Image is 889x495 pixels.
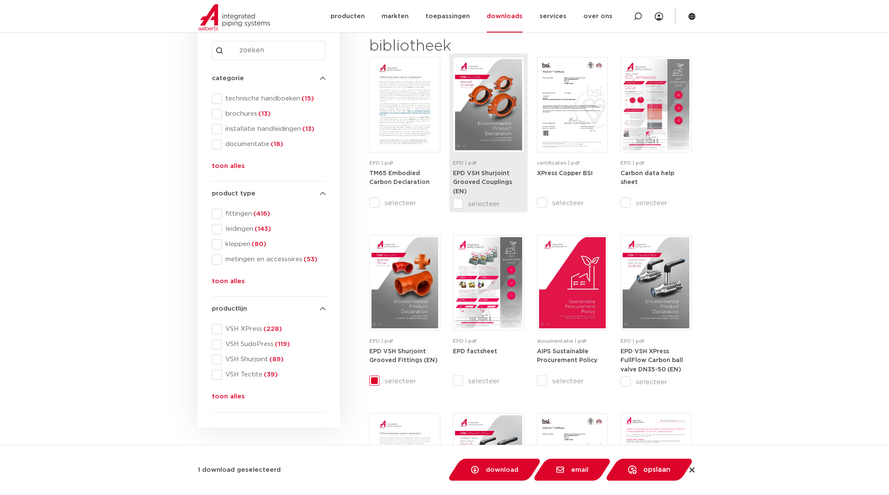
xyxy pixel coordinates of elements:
[222,255,325,264] span: metingen en accessoires
[212,189,325,199] h4: product type
[621,160,644,165] span: EPD | pdf
[212,209,325,219] div: fittingen(416)
[532,459,613,481] a: email
[212,324,325,334] div: VSH XPress(228)
[539,59,606,150] img: XPress_Koper_BSI-pdf.jpg
[621,170,674,186] a: Carbon data help sheet
[222,95,325,103] span: technische handboeken
[537,198,608,208] label: selecteer
[212,304,325,314] h4: productlijn
[222,225,325,233] span: leidingen
[537,349,597,364] strong: AIPS Sustainable Procurement Policy
[212,239,325,249] div: kleppen(80)
[453,170,512,195] strong: EPD VSH Shurjoint Grooved Couplings (EN)
[537,170,593,176] strong: XPress Copper BSI
[621,348,683,373] a: EPD VSH XPress FullFlow Carbon ball valve DN35-50 (EN)
[455,59,522,150] img: VSH-Shurjoint-Grooved-Couplings_A4EPD_5011512_EN-pdf.jpg
[537,160,580,165] span: certificaten | pdf
[212,276,245,290] button: toon alles
[539,237,606,328] img: Aips_A4Sustainable-Procurement-Policy_5011446_EN-pdf.jpg
[274,341,290,347] span: (119)
[643,466,670,473] span: opslaan
[212,392,245,405] button: toon alles
[453,338,477,344] span: EPD | pdf
[302,256,317,262] span: (53)
[571,467,588,473] span: email
[453,199,524,209] label: selecteer
[537,376,608,386] label: selecteer
[369,170,430,186] a: TM65 Embodied Carbon Declaration
[212,73,325,84] h4: categorie
[537,338,586,344] span: documentatie | pdf
[222,140,325,149] span: documentatie
[222,210,325,218] span: fittingen
[369,160,393,165] span: EPD | pdf
[537,170,593,176] a: XPress Copper BSI
[269,141,283,147] span: (18)
[268,356,284,362] span: (89)
[212,224,325,234] div: leidingen(143)
[250,241,266,247] span: (80)
[262,326,282,332] span: (228)
[369,36,520,57] h2: bibliotheek
[453,170,512,195] a: EPD VSH Shurjoint Grooved Couplings (EN)
[212,370,325,380] div: VSH Tectite(39)
[212,354,325,365] div: VSH Shurjoint(89)
[369,348,438,364] a: EPD VSH Shurjoint Grooved Fittings (EN)
[263,371,278,378] span: (39)
[369,376,440,386] label: selecteer
[621,377,691,387] label: selecteer
[222,340,325,349] span: VSH SudoPress
[212,109,325,119] div: brochures(13)
[623,237,689,328] img: VSH-XPress-Carbon-BallValveDN35-50_A4EPD_5011435-_2024_1.0_EN-pdf.jpg
[486,467,518,473] span: download
[453,376,524,386] label: selecteer
[369,170,430,186] strong: TM65 Embodied Carbon Declaration
[371,59,438,150] img: TM65-Embodied-Carbon-Declaration-pdf.jpg
[369,338,393,344] span: EPD | pdf
[621,338,644,344] span: EPD | pdf
[369,198,440,208] label: selecteer
[455,237,522,328] img: Aips-EPD-A4Factsheet_NL-pdf.jpg
[222,240,325,249] span: kleppen
[212,94,325,104] div: technische handboeken(15)
[212,139,325,149] div: documentatie(18)
[257,111,271,117] span: (13)
[621,198,691,208] label: selecteer
[198,467,281,473] strong: 1 download geselecteerd
[222,355,325,364] span: VSH Shurjoint
[300,95,314,102] span: (15)
[623,59,689,150] img: NL-Carbon-data-help-sheet-pdf.jpg
[621,170,674,186] strong: Carbon data help sheet
[252,211,270,217] span: (416)
[301,126,314,132] span: (13)
[453,348,497,354] a: EPD factsheet
[222,110,325,118] span: brochures
[212,339,325,349] div: VSH SudoPress(119)
[453,349,497,354] strong: EPD factsheet
[222,125,325,133] span: installatie handleidingen
[447,459,542,481] a: download
[453,160,477,165] span: EPD | pdf
[253,226,271,232] span: (143)
[371,237,438,328] img: VSH-Shurjoint-Grooved-Fittings_A4EPD_5011523_EN-pdf.jpg
[537,348,597,364] a: AIPS Sustainable Procurement Policy
[212,254,325,265] div: metingen en accessoires(53)
[212,161,245,175] button: toon alles
[212,124,325,134] div: installatie handleidingen(13)
[621,349,683,373] strong: EPD VSH XPress FullFlow Carbon ball valve DN35-50 (EN)
[369,349,438,364] strong: EPD VSH Shurjoint Grooved Fittings (EN)
[222,325,325,333] span: VSH XPress
[222,371,325,379] span: VSH Tectite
